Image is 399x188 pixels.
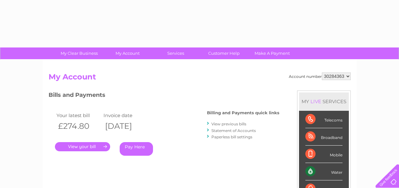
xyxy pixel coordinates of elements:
td: Your latest bill [55,111,102,120]
div: Broadband [305,128,342,146]
a: . [55,142,110,151]
h4: Billing and Payments quick links [207,110,279,115]
div: LIVE [309,98,323,104]
a: My Clear Business [53,47,105,59]
h2: My Account [49,72,351,85]
a: Paperless bill settings [211,135,252,139]
div: Account number [289,72,351,80]
th: [DATE] [102,120,149,133]
a: Pay Here [120,142,153,156]
a: My Account [101,47,154,59]
div: Telecoms [305,111,342,128]
th: £274.80 [55,120,102,133]
td: Invoice date [102,111,149,120]
a: Customer Help [198,47,250,59]
a: Statement of Accounts [211,128,256,133]
a: View previous bills [211,122,246,126]
div: MY SERVICES [299,92,349,110]
div: Mobile [305,146,342,163]
a: Services [150,47,202,59]
h3: Bills and Payments [49,91,279,102]
div: Water [305,163,342,180]
a: Make A Payment [246,47,298,59]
